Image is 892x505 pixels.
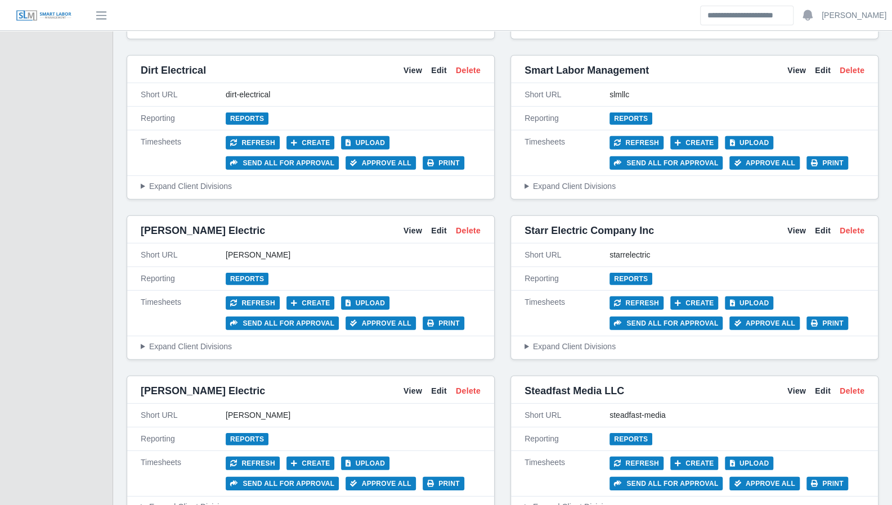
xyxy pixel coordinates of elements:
div: starrelectric [609,249,864,261]
span: Smart Labor Management [525,62,649,78]
button: Send all for approval [226,317,339,330]
div: Timesheets [525,296,609,330]
div: Short URL [141,89,226,101]
div: Reporting [141,433,226,445]
div: Short URL [525,89,609,101]
a: Reports [609,112,652,125]
a: Reports [226,433,268,445]
div: Short URL [141,409,226,421]
a: Delete [456,385,481,397]
a: Reports [226,112,268,125]
button: Send all for approval [609,477,723,490]
button: Upload [341,457,389,470]
a: Reports [609,273,652,285]
button: Approve All [729,317,800,330]
summary: Expand Client Divisions [141,181,481,192]
button: Upload [725,136,773,150]
a: Delete [840,225,864,237]
div: Reporting [525,112,609,124]
div: Timesheets [141,457,226,490]
button: Refresh [226,136,280,150]
button: Refresh [609,296,664,310]
button: Refresh [226,457,280,470]
a: View [787,65,806,76]
a: View [404,225,422,237]
div: Reporting [525,433,609,445]
div: Reporting [141,273,226,285]
button: Create [286,296,335,310]
button: Create [286,136,335,150]
a: Delete [840,385,864,397]
input: Search [700,6,794,25]
a: [PERSON_NAME] [822,10,886,21]
div: Timesheets [141,296,226,330]
button: Refresh [609,136,664,150]
button: Send all for approval [226,156,339,170]
span: Steadfast Media LLC [525,383,624,399]
button: Send all for approval [609,156,723,170]
a: Edit [431,225,447,237]
span: Dirt Electrical [141,62,206,78]
div: dirt-electrical [226,89,481,101]
button: Create [670,457,719,470]
button: Create [670,136,719,150]
a: Delete [840,65,864,76]
button: Approve All [346,156,416,170]
button: Print [806,317,848,330]
div: Short URL [141,249,226,261]
button: Create [286,457,335,470]
span: [PERSON_NAME] Electric [141,223,265,238]
a: Reports [609,433,652,445]
div: [PERSON_NAME] [226,249,481,261]
button: Refresh [609,457,664,470]
div: [PERSON_NAME] [226,409,481,421]
summary: Expand Client Divisions [141,341,481,353]
button: Print [423,317,464,330]
button: Approve All [346,477,416,490]
a: Edit [431,65,447,76]
div: Reporting [141,112,226,124]
div: Reporting [525,273,609,285]
a: View [404,65,422,76]
span: [PERSON_NAME] Electric [141,383,265,399]
a: Edit [815,385,831,397]
div: slmllc [609,89,864,101]
a: Delete [456,65,481,76]
img: SLM Logo [16,10,72,22]
span: Starr Electric Company Inc [525,223,654,238]
button: Print [806,156,848,170]
a: View [787,225,806,237]
button: Upload [725,457,773,470]
button: Send all for approval [609,317,723,330]
a: View [787,385,806,397]
button: Print [423,156,464,170]
div: Timesheets [141,136,226,170]
div: steadfast-media [609,409,864,421]
div: Short URL [525,249,609,261]
button: Upload [341,296,389,310]
button: Approve All [346,317,416,330]
a: View [404,385,422,397]
div: Timesheets [525,457,609,490]
button: Approve All [729,477,800,490]
button: Print [806,477,848,490]
button: Approve All [729,156,800,170]
summary: Expand Client Divisions [525,341,864,353]
button: Send all for approval [226,477,339,490]
a: Reports [226,273,268,285]
button: Create [670,296,719,310]
a: Edit [815,225,831,237]
a: Edit [815,65,831,76]
button: Refresh [226,296,280,310]
a: Delete [456,225,481,237]
button: Upload [341,136,389,150]
div: Short URL [525,409,609,421]
button: Upload [725,296,773,310]
button: Print [423,477,464,490]
div: Timesheets [525,136,609,170]
summary: Expand Client Divisions [525,181,864,192]
a: Edit [431,385,447,397]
